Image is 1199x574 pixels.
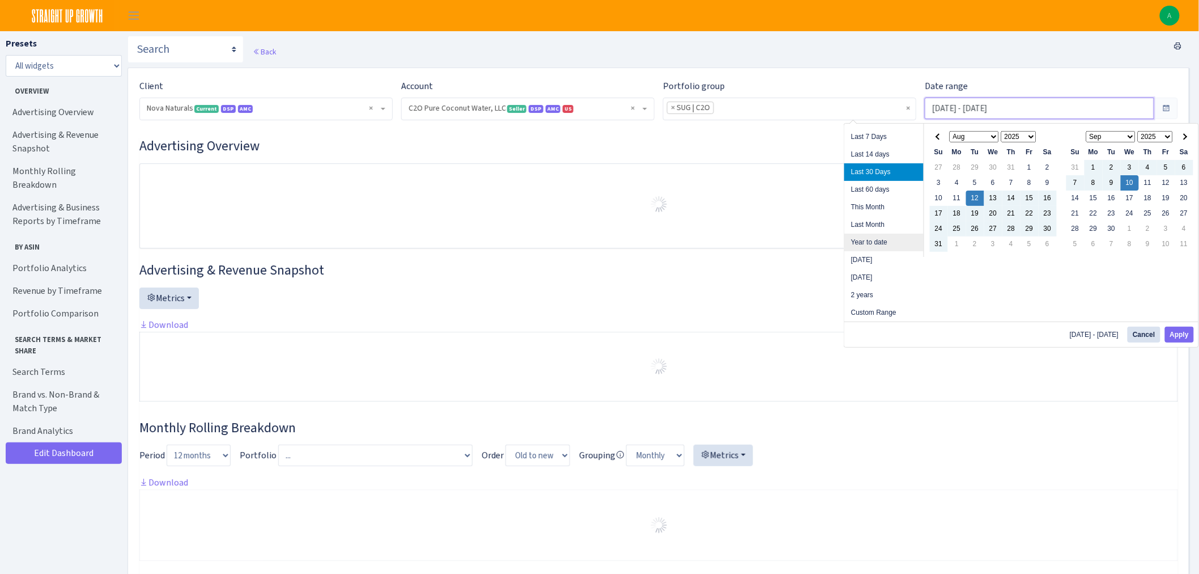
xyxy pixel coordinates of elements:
img: Preloader [650,195,668,213]
li: This Month [844,199,924,216]
td: 20 [984,206,1002,221]
th: Sa [1039,145,1057,160]
td: 28 [1066,221,1085,237]
li: Last 14 days [844,146,924,163]
a: Portfolio Comparison [6,302,119,325]
a: Advertising & Revenue Snapshot [6,124,119,160]
td: 9 [1039,175,1057,191]
td: 18 [1139,191,1157,206]
td: 10 [1121,175,1139,191]
span: Overview [6,81,118,96]
a: Advertising Overview [6,101,119,124]
td: 29 [1021,221,1039,237]
td: 4 [948,175,966,191]
th: Su [1066,145,1085,160]
td: 25 [948,221,966,237]
th: We [1121,145,1139,160]
button: Apply [1165,327,1194,343]
th: Tu [966,145,984,160]
label: Presets [6,37,37,50]
button: Metrics [694,445,753,466]
span: Remove all items [369,103,373,114]
a: Advertising & Business Reports by Timeframe [6,196,119,233]
td: 2 [966,237,984,252]
td: 3 [1157,221,1175,237]
label: Grouping [579,449,624,462]
img: Preloader [650,357,668,375]
td: 8 [1085,175,1103,191]
td: 7 [1002,175,1021,191]
td: 11 [948,191,966,206]
td: 3 [930,175,948,191]
td: 19 [966,206,984,221]
td: 14 [1002,191,1021,206]
td: 17 [1121,191,1139,206]
td: 15 [1085,191,1103,206]
th: Sa [1175,145,1193,160]
td: 22 [1085,206,1103,221]
td: 5 [1066,237,1085,252]
td: 21 [1066,206,1085,221]
span: × [671,102,675,113]
td: 31 [1002,160,1021,175]
a: Search Terms [6,361,119,383]
th: Mo [1085,145,1103,160]
td: 27 [1175,206,1193,221]
td: 29 [966,160,984,175]
span: Remove all items [631,103,635,114]
th: Tu [1103,145,1121,160]
td: 9 [1139,237,1157,252]
img: Albert Kozlowski [1160,6,1180,26]
label: Portfolio group [663,79,725,93]
span: C2O Pure Coconut Water, LLC <span class="badge badge-success">Seller</span><span class="badge bad... [402,98,654,120]
li: Last 7 Days [844,128,924,146]
td: 16 [1103,191,1121,206]
th: Su [930,145,948,160]
td: 2 [1139,221,1157,237]
td: 26 [966,221,984,237]
td: 1 [1085,160,1103,175]
a: A [1160,6,1180,26]
li: [DATE] [844,251,924,269]
td: 7 [1103,237,1121,252]
a: Edit Dashboard [6,442,122,464]
td: 14 [1066,191,1085,206]
label: Date range [925,79,968,93]
span: Remove all items [906,103,910,114]
td: 6 [1175,160,1193,175]
td: 8 [1021,175,1039,191]
span: AMC [238,105,253,113]
td: 21 [1002,206,1021,221]
li: Last Month [844,216,924,234]
th: Mo [948,145,966,160]
li: Year to date [844,234,924,251]
a: Download [139,476,188,488]
td: 27 [984,221,1002,237]
li: 2 years [844,286,924,304]
a: Revenue by Timeframe [6,280,119,302]
td: 31 [1066,160,1085,175]
button: Metrics [139,288,199,309]
td: 22 [1021,206,1039,221]
span: Nova Naturals <span class="badge badge-success">Current</span><span class="badge badge-primary">D... [147,103,379,114]
td: 11 [1139,175,1157,191]
td: 30 [1103,221,1121,237]
span: Current [194,105,219,113]
span: Seller [507,105,526,113]
td: 6 [1085,237,1103,252]
td: 25 [1139,206,1157,221]
td: 2 [1039,160,1057,175]
li: [DATE] [844,269,924,286]
td: 13 [984,191,1002,206]
td: 2 [1103,160,1121,175]
th: Fr [1021,145,1039,160]
td: 15 [1021,191,1039,206]
span: C2O Pure Coconut Water, LLC <span class="badge badge-success">Seller</span><span class="badge bad... [409,103,640,114]
a: Brand Analytics [6,420,119,442]
th: We [984,145,1002,160]
i: Avg. daily only for these metrics:<br> Sessions<br> Units<br> Revenue<br> Spend<br> Sales<br> Cli... [615,450,624,459]
td: 23 [1103,206,1121,221]
th: Th [1002,145,1021,160]
td: 29 [1085,221,1103,237]
td: 16 [1039,191,1057,206]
